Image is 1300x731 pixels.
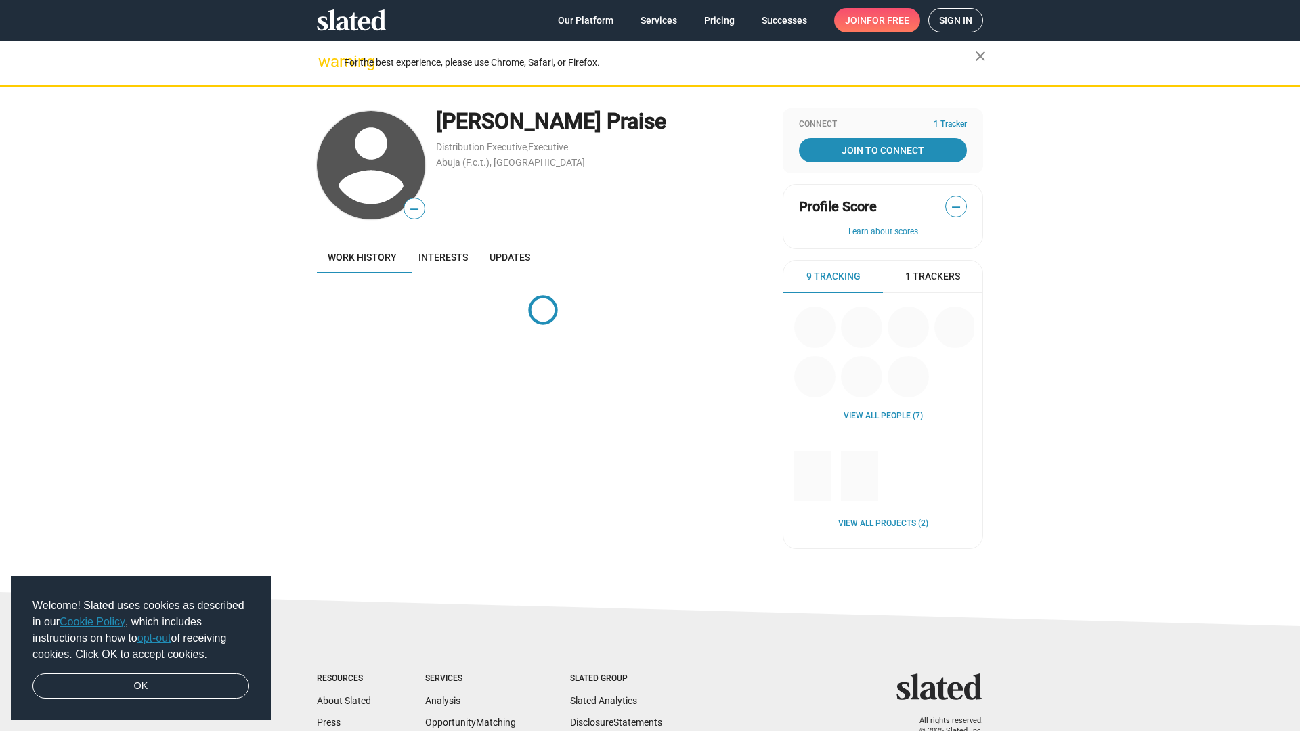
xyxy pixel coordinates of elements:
a: DisclosureStatements [570,717,662,728]
span: Pricing [704,8,735,32]
a: Sign in [928,8,983,32]
span: Work history [328,252,397,263]
span: Sign in [939,9,972,32]
a: Successes [751,8,818,32]
div: Connect [799,119,967,130]
span: Join To Connect [802,138,964,162]
a: Work history [317,241,408,273]
a: Slated Analytics [570,695,637,706]
div: Services [425,673,516,684]
a: View all People (7) [844,411,923,422]
span: Our Platform [558,8,613,32]
span: Updates [490,252,530,263]
a: Pricing [693,8,745,32]
span: Services [641,8,677,32]
span: for free [867,8,909,32]
div: For the best experience, please use Chrome, Safari, or Firefox. [344,53,975,72]
a: Interests [408,241,479,273]
a: Abuja (F.c.t.), [GEOGRAPHIC_DATA] [436,157,585,168]
span: — [404,200,425,218]
span: Join [845,8,909,32]
span: Successes [762,8,807,32]
div: Slated Group [570,673,662,684]
a: Executive [528,141,568,152]
span: Interests [418,252,468,263]
div: Resources [317,673,371,684]
a: View all Projects (2) [838,518,928,529]
span: — [946,198,966,216]
span: , [527,144,528,152]
a: About Slated [317,695,371,706]
a: Updates [479,241,541,273]
a: opt-out [137,632,171,644]
mat-icon: close [972,48,989,64]
a: Analysis [425,695,460,706]
a: Distribution Executive [436,141,527,152]
a: Press [317,717,341,728]
span: Welcome! Slated uses cookies as described in our , which includes instructions on how to of recei... [32,598,249,663]
a: Join To Connect [799,138,967,162]
div: cookieconsent [11,576,271,721]
span: Profile Score [799,198,877,216]
a: Services [630,8,688,32]
span: 1 Tracker [934,119,967,130]
span: 1 Trackers [905,270,960,283]
a: Cookie Policy [60,616,125,627]
mat-icon: warning [318,53,334,70]
a: Joinfor free [834,8,920,32]
span: 9 Tracking [806,270,861,283]
a: OpportunityMatching [425,717,516,728]
a: dismiss cookie message [32,673,249,699]
button: Learn about scores [799,227,967,238]
div: [PERSON_NAME] Praise [436,107,769,136]
a: Our Platform [547,8,624,32]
